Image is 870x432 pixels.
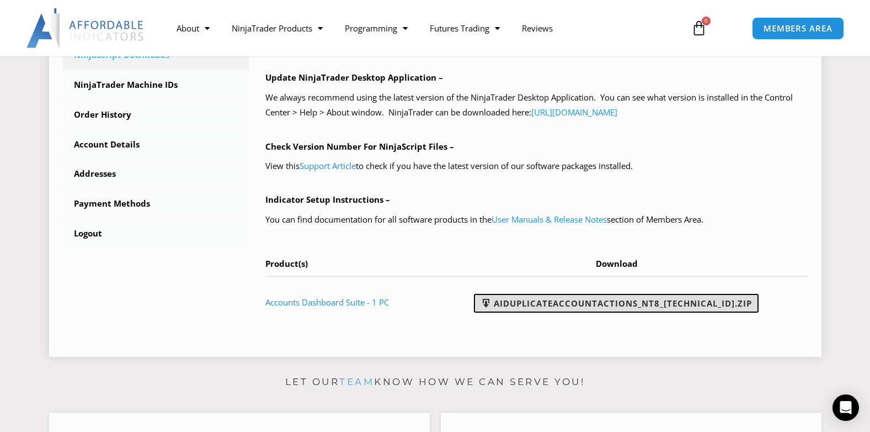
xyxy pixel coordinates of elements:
[675,12,723,44] a: 0
[63,130,249,159] a: Account Details
[265,141,454,152] b: Check Version Number For NinjaScript Files –
[49,373,821,391] p: Let our know how we can serve you!
[511,15,564,41] a: Reviews
[166,15,221,41] a: About
[26,8,145,48] img: LogoAI | Affordable Indicators – NinjaTrader
[63,71,249,99] a: NinjaTrader Machine IDs
[63,219,249,248] a: Logout
[63,189,249,218] a: Payment Methods
[265,258,308,269] span: Product(s)
[702,17,711,25] span: 0
[419,15,511,41] a: Futures Trading
[764,24,832,33] span: MEMBERS AREA
[265,72,443,83] b: Update NinjaTrader Desktop Application –
[265,194,390,205] b: Indicator Setup Instructions –
[492,214,607,225] a: User Manuals & Release Notes
[221,15,334,41] a: NinjaTrader Products
[265,159,808,174] p: View this to check if you have the latest version of our software packages installed.
[752,17,844,40] a: MEMBERS AREA
[265,90,808,121] p: We always recommend using the latest version of the NinjaTrader Desktop Application. You can see ...
[265,212,808,228] p: You can find documentation for all software products in the section of Members Area.
[63,160,249,188] a: Addresses
[832,394,859,421] div: Open Intercom Messenger
[334,15,419,41] a: Programming
[63,101,249,129] a: Order History
[166,15,679,41] nav: Menu
[474,294,759,313] a: AIDuplicateAccountActions_NT8_[TECHNICAL_ID].zip
[265,297,389,308] a: Accounts Dashboard Suite - 1 PC
[300,160,356,171] a: Support Article
[531,107,617,118] a: [URL][DOMAIN_NAME]
[596,258,638,269] span: Download
[339,376,374,387] a: team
